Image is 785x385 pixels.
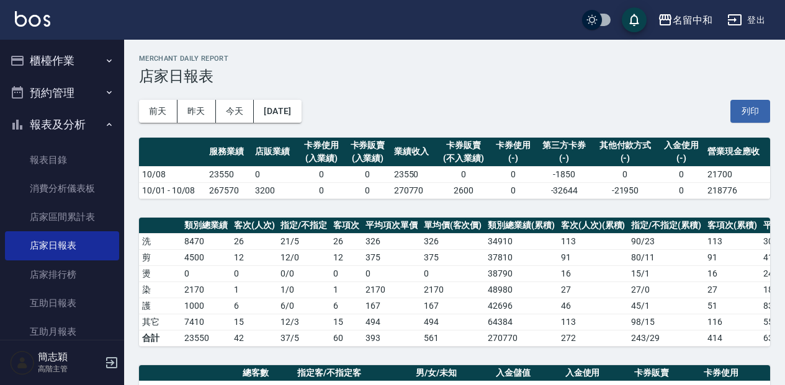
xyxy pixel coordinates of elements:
td: 2600 [437,182,490,198]
td: 0 [231,265,278,281]
td: 80 / 11 [628,249,704,265]
h3: 店家日報表 [139,68,770,85]
td: 12 [330,249,362,265]
td: 21 / 5 [277,233,330,249]
td: 0 [658,166,704,182]
button: 列印 [730,100,770,123]
th: 入金使用 [562,365,632,381]
td: -1850 [536,166,592,182]
div: 第三方卡券 [539,139,589,152]
div: (入業績) [302,152,341,165]
div: (-) [493,152,533,165]
td: 1000 [181,298,231,314]
th: 卡券販賣 [631,365,701,381]
td: 6 [330,298,362,314]
th: 男/女/未知 [413,365,493,381]
td: 1 / 0 [277,281,330,298]
th: 單均價(客次價) [421,218,485,234]
td: 42696 [485,298,558,314]
td: 0 [362,265,421,281]
td: 113 [704,233,760,249]
td: 1 [330,281,362,298]
div: (入業績) [348,152,387,165]
button: 登出 [722,9,770,32]
div: (-) [595,152,655,165]
th: 客項次 [330,218,362,234]
div: 卡券販賣 [348,139,387,152]
th: 類別總業績 [181,218,231,234]
td: 0 [298,182,344,198]
th: 指定/不指定(累積) [628,218,704,234]
td: 10/08 [139,166,206,182]
td: 8470 [181,233,231,249]
td: 21700 [704,166,770,182]
a: 互助日報表 [5,289,119,317]
a: 消費分析儀表板 [5,174,119,203]
h5: 簡志穎 [38,351,101,363]
th: 營業現金應收 [704,138,770,167]
th: 平均項次單價 [362,218,421,234]
td: 1 [231,281,278,298]
div: (不入業績) [440,152,487,165]
div: (-) [539,152,589,165]
td: 113 [558,314,629,330]
div: 卡券使用 [493,139,533,152]
p: 高階主管 [38,363,101,374]
th: 卡券使用 [701,365,770,381]
td: 42 [231,330,278,346]
td: -21950 [592,182,658,198]
td: 0 / 0 [277,265,330,281]
td: 0 [330,265,362,281]
td: 375 [421,249,485,265]
button: save [622,7,647,32]
th: 客次(人次) [231,218,278,234]
td: 243/29 [628,330,704,346]
th: 店販業績 [252,138,298,167]
a: 店家區間累計表 [5,203,119,231]
td: 0 [421,265,485,281]
td: 45 / 1 [628,298,704,314]
td: 0 [181,265,231,281]
td: 91 [558,249,629,265]
td: 26 [231,233,278,249]
td: 326 [421,233,485,249]
table: a dense table [139,138,770,199]
td: 合計 [139,330,181,346]
td: 0 [490,166,536,182]
td: 60 [330,330,362,346]
td: 167 [362,298,421,314]
td: 16 [558,265,629,281]
a: 店家日報表 [5,231,119,260]
th: 業績收入 [391,138,437,167]
td: 23550 [181,330,231,346]
button: 今天 [216,100,254,123]
th: 客項次(累積) [704,218,760,234]
td: 10/01 - 10/08 [139,182,206,198]
a: 互助月報表 [5,317,119,346]
td: 2170 [181,281,231,298]
td: 12 / 0 [277,249,330,265]
td: 15 [231,314,278,330]
td: 12 / 3 [277,314,330,330]
td: 2170 [421,281,485,298]
td: 116 [704,314,760,330]
td: 37/5 [277,330,330,346]
td: 326 [362,233,421,249]
img: Logo [15,11,50,27]
td: 46 [558,298,629,314]
td: 267570 [206,182,252,198]
td: 燙 [139,265,181,281]
td: 91 [704,249,760,265]
h2: Merchant Daily Report [139,55,770,63]
td: 護 [139,298,181,314]
td: 98 / 15 [628,314,704,330]
div: (-) [661,152,701,165]
td: 38790 [485,265,558,281]
td: 0 [298,166,344,182]
td: 0 [592,166,658,182]
td: 48980 [485,281,558,298]
button: 櫃檯作業 [5,45,119,77]
th: 類別總業績(累積) [485,218,558,234]
td: 16 [704,265,760,281]
div: 名留中和 [673,12,712,28]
